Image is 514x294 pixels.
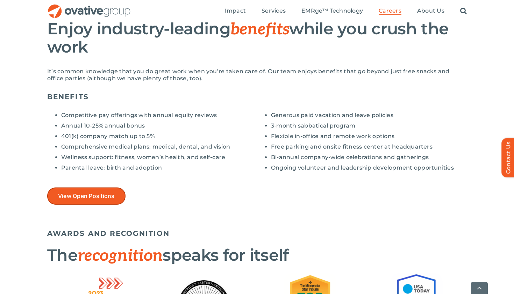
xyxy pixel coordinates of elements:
[47,20,467,56] h2: Enjoy industry-leading while you crush the work
[78,246,163,266] span: recognition
[271,164,467,171] li: Ongoing volunteer and leadership development opportunities
[460,7,467,15] a: Search
[61,143,257,150] li: Comprehensive medical plans: medical, dental, and vision
[262,7,286,14] span: Services
[47,68,467,82] p: It’s common knowledge that you do great work when you’re taken care of. Our team enjoys benefits ...
[61,112,257,119] li: Competitive pay offerings with annual equity reviews
[61,154,257,161] li: Wellness support: fitness, women’s health, and self-care
[225,7,246,14] span: Impact
[47,246,467,265] h2: The speaks for itself
[61,122,257,129] li: Annual 10-25% annual bonus
[301,7,363,14] span: EMRge™ Technology
[230,20,289,39] span: benefits
[379,7,401,15] a: Careers
[271,112,467,119] li: Generous paid vacation and leave policies
[225,7,246,15] a: Impact
[301,7,363,15] a: EMRge™ Technology
[47,187,126,205] a: View Open Positions
[271,154,467,161] li: Bi-annual company-wide celebrations and gatherings
[58,193,115,199] span: View Open Positions
[271,143,467,150] li: Free parking and onsite fitness center at headquarters
[271,122,467,129] li: 3-month sabbatical program
[271,133,467,140] li: Flexible in-office and remote work options
[61,133,257,140] li: 401(k) company match up to 5%
[417,7,444,15] a: About Us
[47,4,131,10] a: OG_Full_horizontal_RGB
[47,229,467,238] h5: AWARDS AND RECOGNITION
[417,7,444,14] span: About Us
[47,93,467,101] h5: BENEFITS
[379,7,401,14] span: Careers
[262,7,286,15] a: Services
[61,164,257,171] li: Parental leave: birth and adoption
